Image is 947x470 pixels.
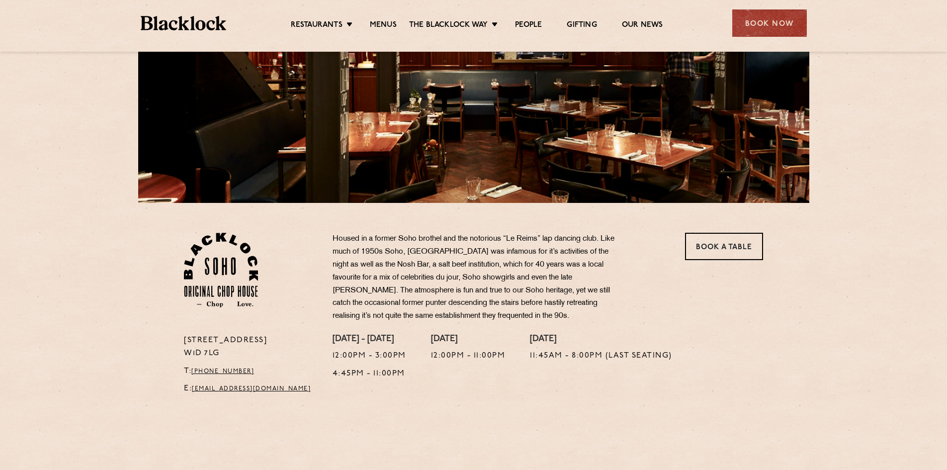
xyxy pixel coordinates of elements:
a: Restaurants [291,20,343,31]
img: Soho-stamp-default.svg [184,233,258,307]
h4: [DATE] [431,334,506,345]
img: BL_Textured_Logo-footer-cropped.svg [141,16,227,30]
a: The Blacklock Way [409,20,488,31]
p: [STREET_ADDRESS] W1D 7LG [184,334,318,360]
h4: [DATE] [530,334,672,345]
a: Menus [370,20,397,31]
p: 4:45pm - 11:00pm [333,368,406,380]
p: 11:45am - 8:00pm (Last seating) [530,350,672,363]
p: E: [184,382,318,395]
p: Housed in a former Soho brothel and the notorious “Le Reims” lap dancing club. Like much of 1950s... [333,233,626,323]
a: Our News [622,20,663,31]
p: T: [184,365,318,378]
a: Book a Table [685,233,763,260]
a: [EMAIL_ADDRESS][DOMAIN_NAME] [192,386,311,392]
a: People [515,20,542,31]
p: 12:00pm - 3:00pm [333,350,406,363]
a: Gifting [567,20,597,31]
p: 12:00pm - 11:00pm [431,350,506,363]
h4: [DATE] - [DATE] [333,334,406,345]
div: Book Now [732,9,807,37]
a: [PHONE_NUMBER] [191,369,254,375]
